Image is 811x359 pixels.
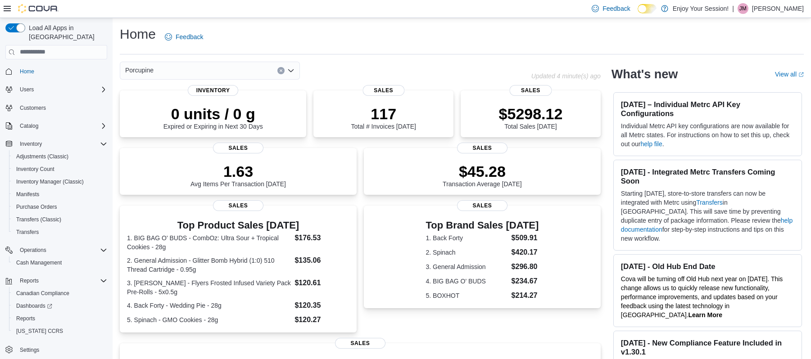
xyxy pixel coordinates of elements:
a: Transfers (Classic) [13,214,65,225]
a: Settings [16,345,43,355]
button: Reports [16,275,42,286]
span: Operations [20,247,46,254]
button: Operations [2,244,111,256]
span: Sales [213,143,263,153]
p: $45.28 [443,162,522,180]
dt: 1. Back Forty [426,233,508,242]
span: Users [20,86,34,93]
input: Dark Mode [638,4,657,13]
div: Expired or Expiring in Next 30 Days [163,105,263,130]
a: Canadian Compliance [13,288,73,299]
span: Catalog [16,121,107,131]
span: Settings [20,346,39,354]
dt: 2. Spinach [426,248,508,257]
div: Jessica McPhee [738,3,748,14]
p: | [732,3,734,14]
span: Sales [335,338,385,349]
svg: External link [798,72,804,77]
span: Sales [510,85,552,96]
span: Feedback [603,4,630,13]
p: 1.63 [190,162,286,180]
dd: $135.06 [294,255,349,266]
span: Cash Management [16,259,62,266]
button: Inventory [2,138,111,150]
span: Cash Management [13,257,107,268]
p: 0 units / 0 g [163,105,263,123]
a: Customers [16,103,50,113]
button: Inventory [16,139,45,149]
button: [US_STATE] CCRS [9,325,111,337]
span: Reports [20,277,39,284]
p: 117 [351,105,416,123]
span: Sales [213,200,263,211]
a: help documentation [621,217,793,233]
span: Feedback [176,32,203,41]
dt: 4. Back Forty - Wedding Pie - 28g [127,301,291,310]
a: Purchase Orders [13,202,61,212]
span: Transfers [16,229,39,236]
span: Load All Apps in [GEOGRAPHIC_DATA] [25,23,107,41]
button: Catalog [16,121,42,131]
a: Learn More [688,311,722,319]
button: Purchase Orders [9,201,111,213]
dt: 3. General Admission [426,262,508,271]
h3: [DATE] - New Compliance Feature Included in v1.30.1 [621,338,794,356]
span: Inventory Count [13,164,107,175]
span: Cova will be turning off Old Hub next year on [DATE]. This change allows us to quickly release ne... [621,275,783,319]
button: Clear input [277,67,285,74]
span: Inventory Count [16,166,54,173]
button: Inventory Count [9,163,111,175]
p: Starting [DATE], store-to-store transfers can now be integrated with Metrc using in [GEOGRAPHIC_D... [621,189,794,243]
button: Operations [16,245,50,256]
a: View allExternal link [775,71,804,78]
dd: $120.27 [294,314,349,325]
a: Transfers [696,199,723,206]
span: Sales [457,143,507,153]
a: Inventory Manager (Classic) [13,176,87,187]
h3: Top Brand Sales [DATE] [426,220,539,231]
dd: $234.67 [512,276,539,287]
span: Sales [457,200,507,211]
span: Transfers [13,227,107,238]
span: [US_STATE] CCRS [16,328,63,335]
div: Total # Invoices [DATE] [351,105,416,130]
button: Reports [9,312,111,325]
dd: $176.53 [294,233,349,243]
button: Settings [2,343,111,356]
span: Dashboards [13,301,107,311]
button: Home [2,65,111,78]
span: Adjustments (Classic) [16,153,68,160]
dd: $420.17 [512,247,539,258]
span: Reports [16,315,35,322]
span: Inventory Manager (Classic) [16,178,84,185]
a: Feedback [161,28,207,46]
span: Operations [16,245,107,256]
button: Users [2,83,111,96]
button: Transfers (Classic) [9,213,111,226]
span: Porcupine [125,65,154,76]
span: Settings [16,344,107,355]
span: Washington CCRS [13,326,107,337]
dt: 5. Spinach - GMO Cookies - 28g [127,315,291,324]
dd: $120.35 [294,300,349,311]
dd: $120.61 [294,278,349,288]
span: Reports [13,313,107,324]
dt: 3. [PERSON_NAME] - Flyers Frosted Infused Variety Pack Pre-Rolls - 5x0.5g [127,278,291,296]
span: Transfers (Classic) [13,214,107,225]
h1: Home [120,25,156,43]
h3: Top Product Sales [DATE] [127,220,349,231]
button: Adjustments (Classic) [9,150,111,163]
dd: $214.27 [512,290,539,301]
span: Inventory [20,140,42,148]
span: Manifests [13,189,107,200]
span: Dashboards [16,302,52,310]
span: Reports [16,275,107,286]
a: Dashboards [9,300,111,312]
a: Inventory Count [13,164,58,175]
span: Home [20,68,34,75]
span: Purchase Orders [16,203,57,211]
a: Dashboards [13,301,56,311]
span: Customers [16,102,107,113]
p: Updated 4 minute(s) ago [531,72,601,80]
